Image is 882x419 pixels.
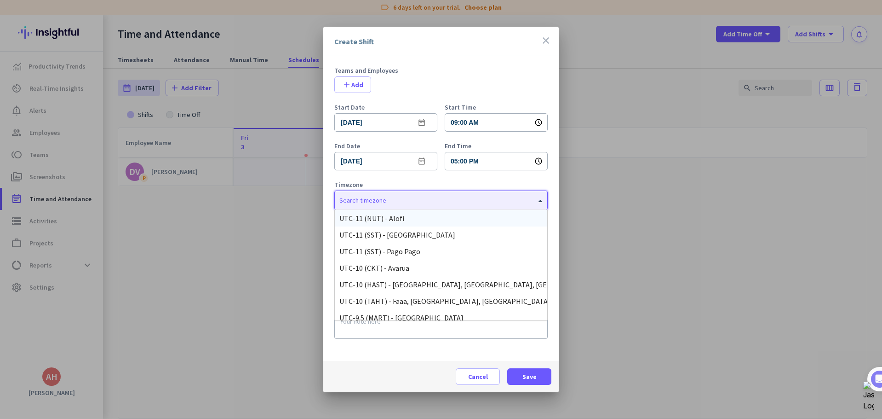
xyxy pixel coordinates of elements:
[522,372,537,381] span: Save
[334,181,548,188] span: Timezone
[342,80,363,89] span: Add
[411,151,433,173] button: Open calendar
[339,230,543,239] div: UTC-11 (SST) - [GEOGRAPHIC_DATA]
[334,38,374,45] div: Create Shift
[416,156,427,167] mat-icon: date_range
[445,143,548,149] label: End Time
[540,35,551,46] i: close
[334,76,371,93] button: addAdd
[445,104,548,111] label: Start Time
[468,372,488,381] span: Cancel
[342,80,351,89] i: add
[339,247,543,256] div: UTC-11 (SST) - Pago Pago
[411,112,433,134] button: Open calendar
[339,313,543,322] div: UTC-9.5 (MART) - [GEOGRAPHIC_DATA]
[534,118,543,127] i: schedule
[339,214,543,223] div: UTC-11 (NUT) - Alofi
[339,280,543,289] div: UTC-10 (HAST) - [GEOGRAPHIC_DATA], [GEOGRAPHIC_DATA], [GEOGRAPHIC_DATA], [GEOGRAPHIC_DATA]
[334,67,548,74] label: Teams and Employees
[334,76,548,93] app-scope-selection: Add
[335,210,547,320] div: Options List
[416,117,427,128] mat-icon: date_range
[334,113,437,132] input: Click to choose date
[534,157,543,165] i: schedule
[334,104,437,111] label: Start Date
[339,263,543,273] div: UTC-10 (CKT) - Avarua
[334,152,437,170] input: Click to choose date
[339,297,543,306] div: UTC-10 (TAHT) - Faaa, [GEOGRAPHIC_DATA], [GEOGRAPHIC_DATA]
[456,368,500,385] button: Cancel
[507,368,551,385] button: Save
[334,143,437,149] label: End Date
